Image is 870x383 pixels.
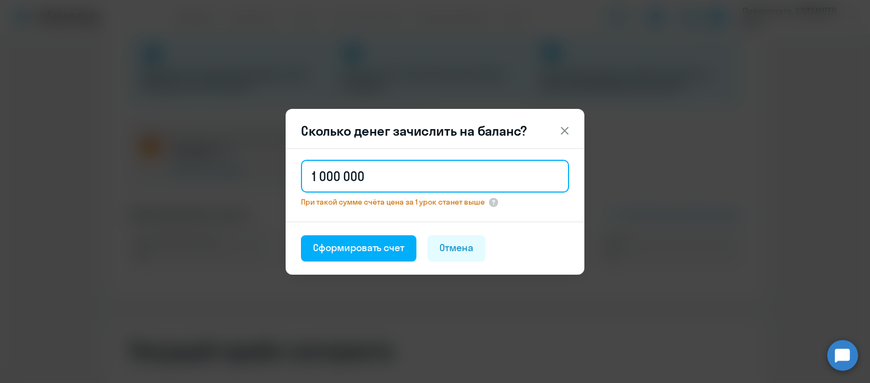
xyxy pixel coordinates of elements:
[301,160,569,193] input: 1 000 000 000 ₽
[301,235,416,262] button: Сформировать счет
[286,122,584,140] header: Сколько денег зачислить на баланс?
[301,197,485,207] span: При такой сумме счёта цена за 1 урок станет выше
[313,241,404,255] div: Сформировать счет
[439,241,473,255] div: Отмена
[427,235,485,262] button: Отмена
